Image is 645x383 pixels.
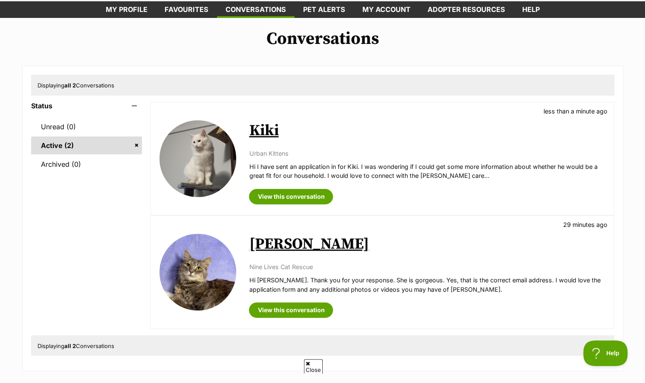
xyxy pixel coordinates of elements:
a: Kiki [249,121,278,140]
p: Hi I have sent an application in for Kiki. I was wondering if I could get some more information a... [249,162,605,180]
span: Displaying Conversations [38,82,114,89]
a: View this conversation [249,302,333,318]
p: 29 minutes ago [563,220,607,229]
a: Archived (0) [31,155,142,173]
a: My profile [97,1,156,18]
span: Close [304,359,323,374]
strong: all 2 [64,342,76,349]
img: Kiki [159,120,236,197]
a: Active (2) [31,136,142,154]
a: Favourites [156,1,217,18]
p: Urban Kittens [249,149,605,158]
a: Pet alerts [295,1,354,18]
p: Hi [PERSON_NAME]. Thank you for your response. She is gorgeous. Yes, that is the correct email ad... [249,276,605,294]
strong: all 2 [64,82,76,89]
p: Nine Lives Cat Rescue [249,262,605,271]
a: My account [354,1,419,18]
span: Displaying Conversations [38,342,114,349]
a: Help [514,1,548,18]
p: less than a minute ago [544,107,607,116]
a: [PERSON_NAME] [249,235,369,254]
iframe: Help Scout Beacon - Open [583,340,628,366]
img: Ivana [159,234,236,310]
header: Status [31,102,142,110]
a: View this conversation [249,189,333,204]
a: Adopter resources [419,1,514,18]
a: conversations [217,1,295,18]
a: Unread (0) [31,118,142,136]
